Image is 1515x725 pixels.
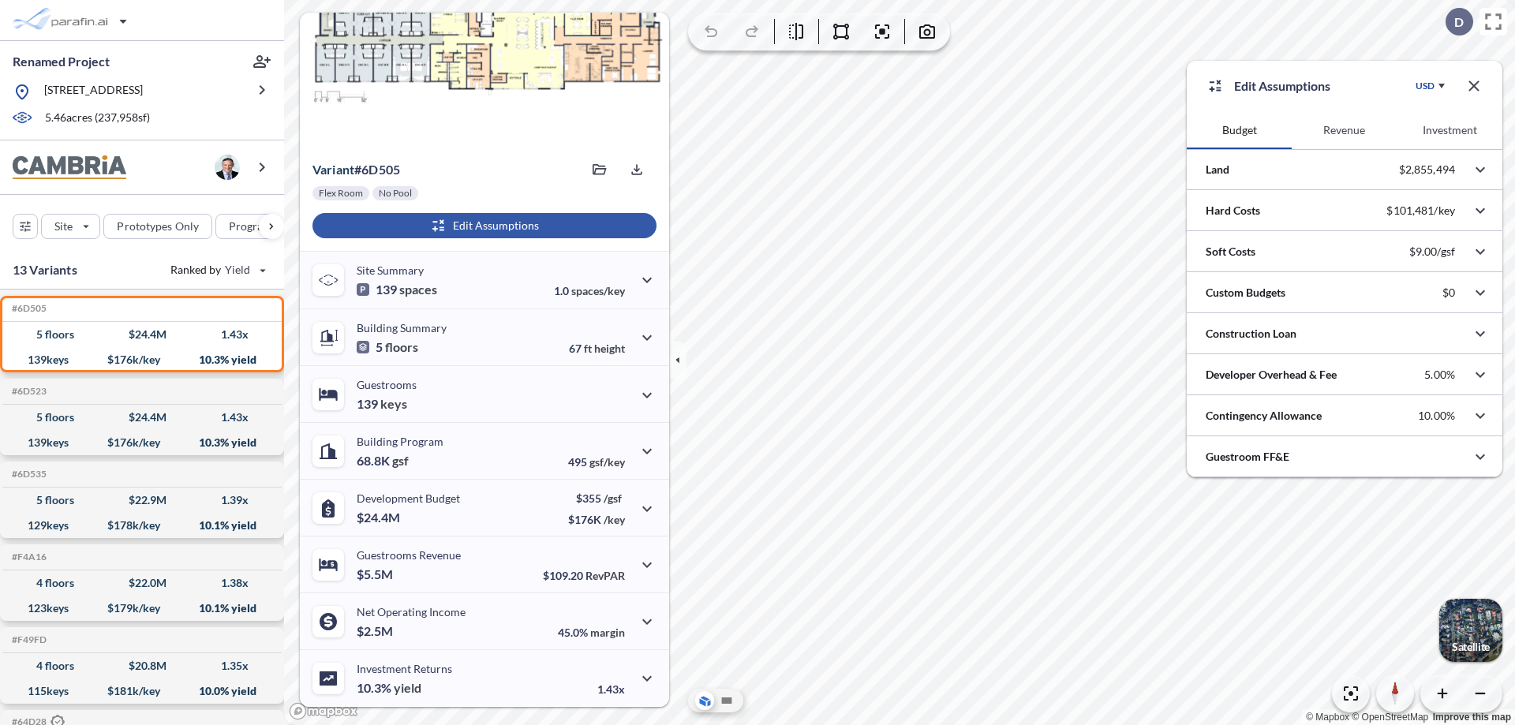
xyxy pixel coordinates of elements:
p: Soft Costs [1206,244,1255,260]
h5: Click to copy the code [9,469,47,480]
p: [STREET_ADDRESS] [44,82,143,102]
img: user logo [215,155,240,180]
span: gsf/key [589,455,625,469]
a: Improve this map [1433,712,1511,723]
p: 45.0% [558,626,625,639]
span: Variant [312,162,354,177]
p: Investment Returns [357,662,452,675]
span: floors [385,339,418,355]
h5: Click to copy the code [9,303,47,314]
h5: Click to copy the code [9,386,47,397]
p: Renamed Project [13,53,110,70]
p: Development Budget [357,491,460,505]
a: Mapbox [1306,712,1349,723]
p: D [1454,15,1464,29]
button: Site Plan [717,691,736,710]
p: 1.43x [597,682,625,696]
button: Investment [1397,111,1502,149]
span: yield [394,680,421,696]
h5: Click to copy the code [9,634,47,645]
p: $2,855,494 [1399,163,1455,177]
p: 10.3% [357,680,421,696]
button: Program [215,214,301,239]
p: Prototypes Only [117,219,199,234]
p: 67 [569,342,625,355]
p: $176K [568,513,625,526]
a: OpenStreetMap [1352,712,1428,723]
p: $101,481/key [1386,204,1455,218]
p: Construction Loan [1206,326,1296,342]
p: 139 [357,396,407,412]
p: Custom Budgets [1206,285,1285,301]
p: 5.46 acres ( 237,958 sf) [45,110,150,127]
button: Revenue [1292,111,1397,149]
p: 13 Variants [13,260,77,279]
p: $2.5M [357,623,395,639]
button: Switcher ImageSatellite [1439,599,1502,662]
span: ft [584,342,592,355]
p: 5 [357,339,418,355]
p: Developer Overhead & Fee [1206,367,1337,383]
span: gsf [392,453,409,469]
p: Site [54,219,73,234]
button: Budget [1187,111,1292,149]
span: margin [590,626,625,639]
p: $9.00/gsf [1409,245,1455,259]
p: 68.8K [357,453,409,469]
p: Guestroom FF&E [1206,449,1289,465]
p: Guestrooms Revenue [357,548,461,562]
p: Program [229,219,273,234]
span: keys [380,396,407,412]
span: Yield [225,262,251,278]
span: RevPAR [585,569,625,582]
span: /key [604,513,625,526]
p: # 6d505 [312,162,400,178]
p: $5.5M [357,566,395,582]
p: Net Operating Income [357,605,466,618]
span: /gsf [604,491,622,505]
button: Edit Assumptions [312,213,656,238]
p: Flex Room [319,187,363,200]
p: Site Summary [357,263,424,277]
h5: Click to copy the code [9,551,47,562]
img: Switcher Image [1439,599,1502,662]
span: spaces [399,282,437,297]
button: Aerial View [695,691,714,710]
p: $24.4M [357,510,402,525]
p: Land [1206,162,1229,178]
p: Building Program [357,435,443,448]
p: $355 [568,491,625,505]
div: USD [1416,80,1435,92]
p: 139 [357,282,437,297]
p: Edit Assumptions [1234,77,1330,95]
p: Satellite [1452,641,1490,653]
p: 5.00% [1424,368,1455,382]
img: BrandImage [13,155,126,180]
button: Site [41,214,100,239]
p: Hard Costs [1206,203,1260,219]
a: Mapbox homepage [289,702,358,720]
p: Contingency Allowance [1206,408,1322,424]
p: Building Summary [357,321,447,334]
p: 10.00% [1418,409,1455,423]
p: $109.20 [543,569,625,582]
p: No Pool [379,187,412,200]
p: $0 [1442,286,1455,300]
span: height [594,342,625,355]
p: Guestrooms [357,378,417,391]
button: Ranked by Yield [158,257,276,282]
span: spaces/key [571,284,625,297]
p: 495 [568,455,625,469]
button: Prototypes Only [103,214,212,239]
p: 1.0 [554,284,625,297]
